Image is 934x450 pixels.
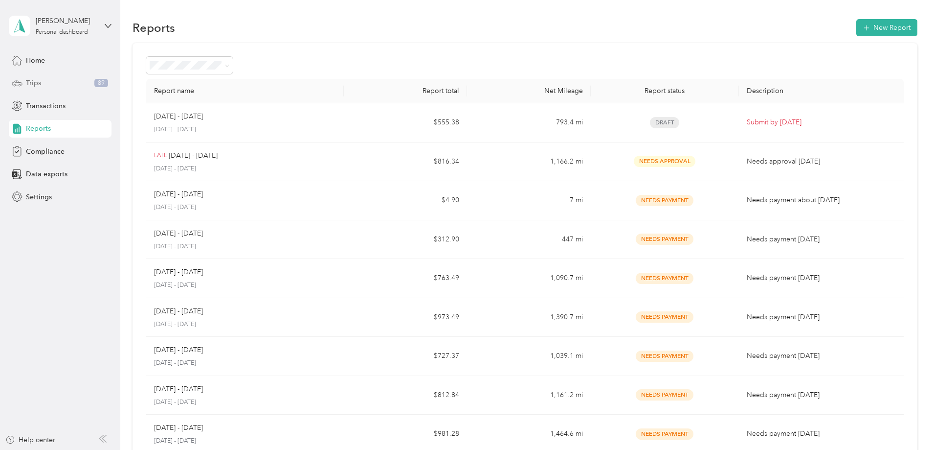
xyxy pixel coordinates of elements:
[636,311,693,323] span: Needs Payment
[599,87,731,95] div: Report status
[344,337,467,376] td: $727.37
[856,19,917,36] button: New Report
[154,281,336,290] p: [DATE] - [DATE]
[154,267,203,278] p: [DATE] - [DATE]
[154,125,336,134] p: [DATE] - [DATE]
[467,142,590,182] td: 1,166.2 mi
[344,376,467,415] td: $812.84
[344,298,467,337] td: $973.49
[154,306,203,317] p: [DATE] - [DATE]
[636,273,693,284] span: Needs Payment
[154,151,167,160] p: LATE
[154,111,203,122] p: [DATE] - [DATE]
[739,79,904,103] th: Description
[747,390,896,401] p: Needs payment [DATE]
[26,78,41,88] span: Trips
[747,195,896,206] p: Needs payment about [DATE]
[154,203,336,212] p: [DATE] - [DATE]
[747,428,896,439] p: Needs payment [DATE]
[154,242,336,251] p: [DATE] - [DATE]
[344,79,467,103] th: Report total
[26,192,52,202] span: Settings
[467,220,590,260] td: 447 mi
[636,234,693,245] span: Needs Payment
[467,376,590,415] td: 1,161.2 mi
[747,234,896,245] p: Needs payment [DATE]
[747,312,896,323] p: Needs payment [DATE]
[344,220,467,260] td: $312.90
[344,181,467,220] td: $4.90
[26,169,67,179] span: Data exports
[467,337,590,376] td: 1,039.1 mi
[636,428,693,440] span: Needs Payment
[5,435,55,445] button: Help center
[133,23,175,33] h1: Reports
[467,181,590,220] td: 7 mi
[467,259,590,298] td: 1,090.7 mi
[467,103,590,142] td: 793.4 mi
[636,389,693,401] span: Needs Payment
[154,320,336,329] p: [DATE] - [DATE]
[747,273,896,284] p: Needs payment [DATE]
[467,79,590,103] th: Net Mileage
[467,298,590,337] td: 1,390.7 mi
[146,79,344,103] th: Report name
[154,423,203,433] p: [DATE] - [DATE]
[154,228,203,239] p: [DATE] - [DATE]
[747,156,896,167] p: Needs approval [DATE]
[154,384,203,395] p: [DATE] - [DATE]
[154,345,203,355] p: [DATE] - [DATE]
[634,156,695,167] span: Needs Approval
[344,259,467,298] td: $763.49
[94,79,108,88] span: 89
[636,351,693,362] span: Needs Payment
[747,351,896,361] p: Needs payment [DATE]
[154,359,336,368] p: [DATE] - [DATE]
[36,29,88,35] div: Personal dashboard
[26,123,51,134] span: Reports
[26,146,65,157] span: Compliance
[154,165,336,173] p: [DATE] - [DATE]
[36,16,97,26] div: [PERSON_NAME]
[169,150,218,161] p: [DATE] - [DATE]
[154,437,336,446] p: [DATE] - [DATE]
[650,117,679,128] span: Draft
[26,55,45,66] span: Home
[154,398,336,407] p: [DATE] - [DATE]
[747,117,896,128] p: Submit by [DATE]
[879,395,934,450] iframe: Everlance-gr Chat Button Frame
[344,103,467,142] td: $555.38
[154,189,203,200] p: [DATE] - [DATE]
[26,101,66,111] span: Transactions
[636,195,693,206] span: Needs Payment
[344,142,467,182] td: $816.34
